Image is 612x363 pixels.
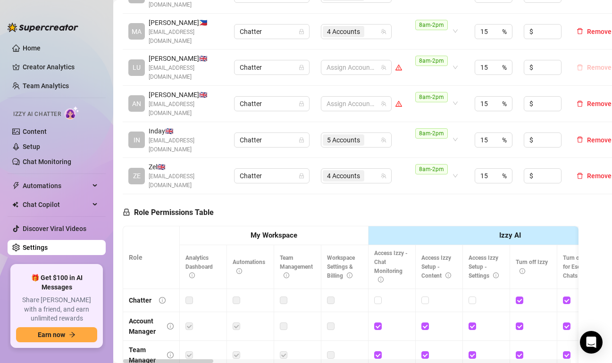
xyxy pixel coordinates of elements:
span: 8am-2pm [415,164,448,174]
span: Access Izzy Setup - Settings [469,255,499,279]
span: lock [299,101,304,107]
span: [PERSON_NAME] 🇬🇧 [149,90,223,100]
strong: My Workspace [251,231,297,239]
span: [PERSON_NAME] 🇬🇧 [149,53,223,64]
span: info-circle [159,297,166,304]
span: info-circle [167,352,174,358]
span: 8am-2pm [415,128,448,139]
span: info-circle [236,268,242,274]
span: lock [299,29,304,34]
span: 5 Accounts [323,134,364,146]
a: Discover Viral Videos [23,225,86,232]
span: lock [299,137,304,143]
a: Home [23,44,41,52]
span: Chatter [240,25,304,39]
span: [EMAIL_ADDRESS][DOMAIN_NAME] [149,28,223,46]
span: 4 Accounts [327,26,360,37]
span: info-circle [189,272,195,278]
span: MA [132,26,142,37]
span: team [381,65,386,70]
a: Chat Monitoring [23,158,71,165]
span: delete [577,100,583,107]
strong: Izzy AI [499,231,521,239]
span: 8am-2pm [415,92,448,102]
span: [EMAIL_ADDRESS][DOMAIN_NAME] [149,64,223,82]
span: Remove [587,136,612,144]
span: AN [132,99,141,109]
img: logo-BBDzfeDw.svg [8,23,78,32]
h5: Role Permissions Table [123,207,214,218]
span: 4 Accounts [327,171,360,181]
th: Role [123,226,180,289]
span: [PERSON_NAME] 🇵🇭 [149,17,223,28]
a: Content [23,128,47,135]
span: warning [395,100,402,107]
span: info-circle [284,272,289,278]
span: Turn off Izzy [516,259,548,274]
span: lock [299,173,304,179]
span: info-circle [520,268,525,274]
span: Chatter [240,97,304,111]
span: [EMAIL_ADDRESS][DOMAIN_NAME] [149,100,223,118]
span: Remove [587,100,612,107]
span: info-circle [378,277,384,282]
span: info-circle [493,272,499,278]
a: Creator Analytics [23,59,98,74]
span: Workspace Settings & Billing [327,255,355,279]
span: 5 Accounts [327,135,360,145]
span: 8am-2pm [415,56,448,66]
span: Remove [587,172,612,180]
span: team [381,29,386,34]
span: Inday 🇬🇧 [149,126,223,136]
span: Turn on Izzy for Escalated Chats [563,255,595,279]
span: Chatter [240,60,304,74]
span: Zel 🇬🇧 [149,162,223,172]
a: Team Analytics [23,82,69,90]
div: Chatter [129,295,151,305]
span: Chatter [240,169,304,183]
span: IN [134,135,140,145]
span: 🎁 Get $100 in AI Messages [16,273,97,292]
span: Access Izzy Setup - Content [421,255,451,279]
span: lock [299,65,304,70]
span: [EMAIL_ADDRESS][DOMAIN_NAME] [149,136,223,154]
img: AI Chatter [65,106,79,120]
span: lock [123,208,130,216]
span: info-circle [347,272,352,278]
span: Remove [587,64,612,71]
span: info-circle [167,323,174,330]
span: 4 Accounts [323,170,364,181]
a: Setup [23,143,40,150]
span: Remove [587,28,612,35]
span: team [381,137,386,143]
span: team [381,173,386,179]
span: Share [PERSON_NAME] with a friend, and earn unlimited rewards [16,296,97,323]
img: Chat Copilot [12,201,18,208]
span: delete [577,28,583,34]
span: info-circle [445,272,451,278]
button: Earn nowarrow-right [16,327,97,342]
span: Chatter [240,133,304,147]
span: delete [577,173,583,179]
a: Settings [23,244,48,251]
span: 8am-2pm [415,20,448,30]
div: Account Manager [129,316,159,337]
span: arrow-right [69,331,75,338]
div: Open Intercom Messenger [580,331,603,354]
span: Automations [233,259,265,274]
span: Izzy AI Chatter [13,110,61,119]
span: delete [577,136,583,143]
span: Chat Copilot [23,197,90,212]
span: thunderbolt [12,182,20,190]
span: Analytics Dashboard [185,255,213,279]
span: Access Izzy - Chat Monitoring [374,250,408,283]
span: team [381,101,386,107]
span: 4 Accounts [323,26,364,37]
span: warning [395,64,402,71]
span: LU [133,62,141,73]
span: Team Management [280,255,313,279]
span: Automations [23,178,90,193]
span: ZE [133,171,141,181]
span: Earn now [38,331,65,338]
span: [EMAIL_ADDRESS][DOMAIN_NAME] [149,172,223,190]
